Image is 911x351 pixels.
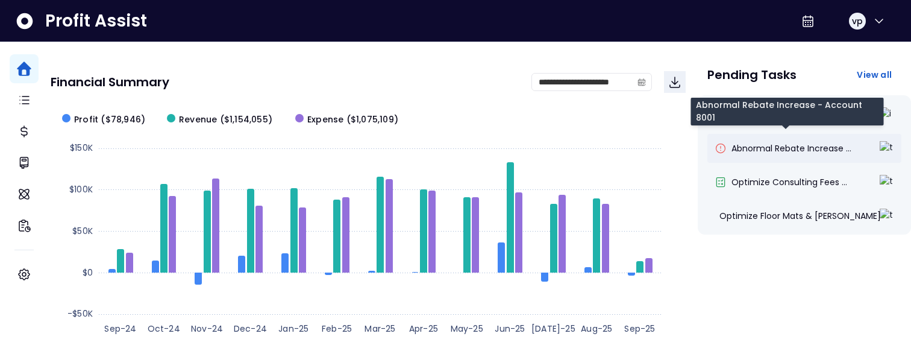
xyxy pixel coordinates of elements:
[69,183,93,195] text: $100K
[531,323,575,335] text: [DATE]-25
[664,71,686,93] button: Download
[495,323,525,335] text: Jun-25
[179,113,272,126] span: Revenue ($1,154,055)
[880,107,894,122] img: in-progress
[707,69,797,81] p: Pending Tasks
[409,323,438,335] text: Apr-25
[637,78,646,86] svg: calendar
[731,142,851,154] span: Abnormal Rebate Increase ...
[719,210,886,222] span: Optimize Floor Mats & [PERSON_NAME]...
[67,308,93,320] text: -$50K
[72,225,93,237] text: $50K
[234,323,267,335] text: Dec-24
[731,176,847,188] span: Optimize Consulting Fees ...
[74,113,145,126] span: Profit ($78,946)
[731,109,842,121] span: Inventory Recording Error...
[880,175,894,189] img: todo
[322,323,352,335] text: Feb-25
[365,323,395,335] text: Mar-25
[104,323,136,335] text: Sep-24
[83,267,93,279] text: $0
[148,323,180,335] text: Oct-24
[278,323,308,335] text: Jan-25
[307,113,398,126] span: Expense ($1,075,109)
[581,323,612,335] text: Aug-25
[847,64,901,86] button: View all
[451,323,483,335] text: May-25
[852,15,863,27] span: vp
[880,141,894,156] img: todo
[191,323,223,335] text: Nov-24
[70,142,93,154] text: $150K
[51,76,169,88] p: Financial Summary
[45,10,147,32] span: Profit Assist
[624,323,655,335] text: Sep-25
[880,209,894,223] img: todo
[857,69,892,81] span: View all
